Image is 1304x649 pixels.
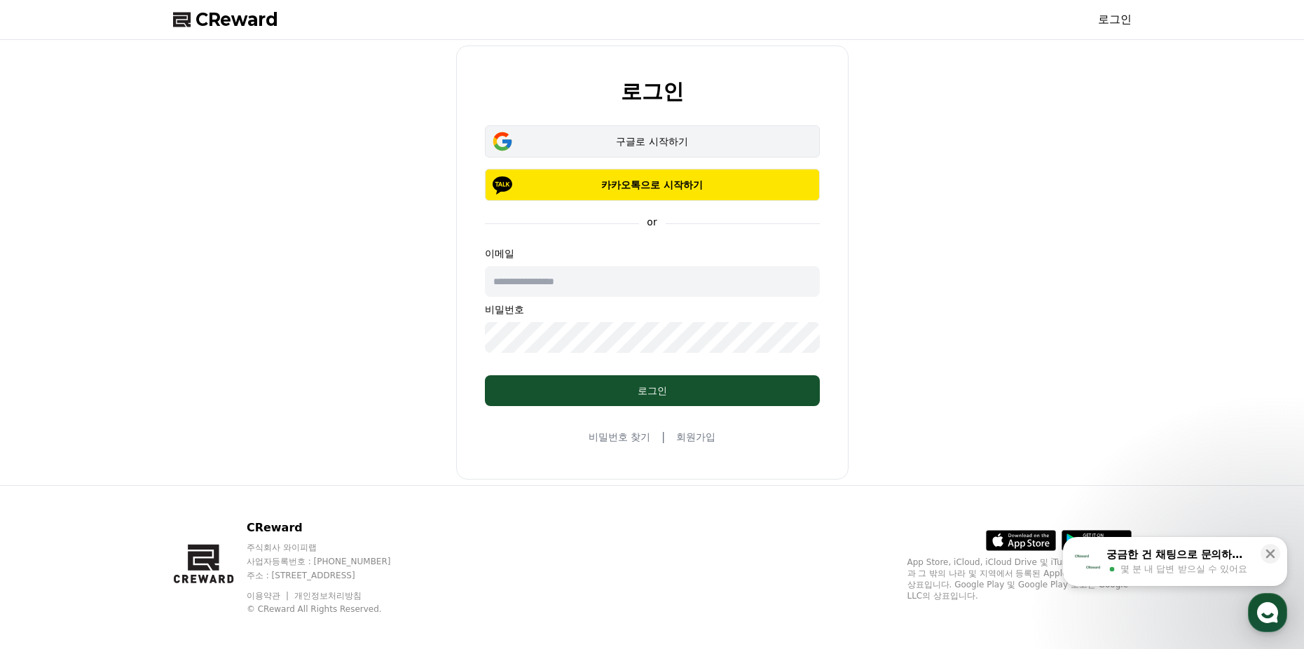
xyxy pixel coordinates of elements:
a: 비밀번호 찾기 [589,430,650,444]
button: 카카오톡으로 시작하기 [485,169,820,201]
p: © CReward All Rights Reserved. [247,603,418,615]
a: 로그인 [1098,11,1132,28]
a: 설정 [181,444,269,479]
span: 홈 [44,465,53,476]
p: 사업자등록번호 : [PHONE_NUMBER] [247,556,418,567]
h2: 로그인 [621,80,684,103]
div: 구글로 시작하기 [505,134,799,148]
p: 이메일 [485,246,820,260]
span: 대화 [128,466,145,477]
p: 주소 : [STREET_ADDRESS] [247,570,418,581]
span: 설정 [217,465,233,476]
p: 주식회사 와이피랩 [247,542,418,553]
a: 홈 [4,444,92,479]
p: CReward [247,519,418,536]
p: App Store, iCloud, iCloud Drive 및 iTunes Store는 미국과 그 밖의 나라 및 지역에서 등록된 Apple Inc.의 서비스 상표입니다. Goo... [907,557,1132,601]
a: 회원가입 [676,430,715,444]
p: 비밀번호 [485,302,820,316]
div: 로그인 [513,384,792,398]
button: 구글로 시작하기 [485,125,820,158]
span: CReward [195,8,278,31]
a: CReward [173,8,278,31]
p: or [638,215,665,229]
button: 로그인 [485,375,820,406]
a: 이용약관 [247,591,291,601]
a: 개인정보처리방침 [294,591,362,601]
p: 카카오톡으로 시작하기 [505,178,799,192]
span: | [661,428,665,445]
a: 대화 [92,444,181,479]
